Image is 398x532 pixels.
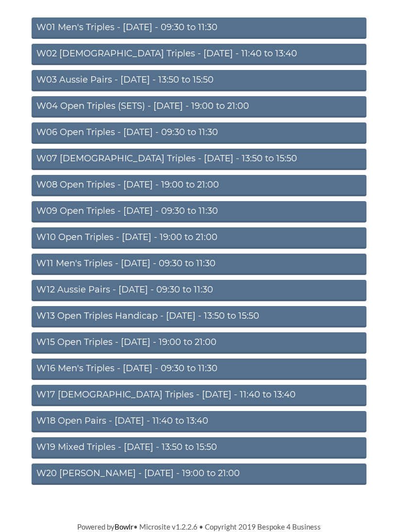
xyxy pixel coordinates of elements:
[32,70,366,92] a: W03 Aussie Pairs - [DATE] - 13:50 to 15:50
[32,307,366,328] a: W13 Open Triples Handicap - [DATE] - 13:50 to 15:50
[32,228,366,249] a: W10 Open Triples - [DATE] - 19:00 to 21:00
[32,385,366,407] a: W17 [DEMOGRAPHIC_DATA] Triples - [DATE] - 11:40 to 13:40
[32,149,366,171] a: W07 [DEMOGRAPHIC_DATA] Triples - [DATE] - 13:50 to 15:50
[32,280,366,302] a: W12 Aussie Pairs - [DATE] - 09:30 to 11:30
[32,412,366,433] a: W18 Open Pairs - [DATE] - 11:40 to 13:40
[32,44,366,66] a: W02 [DEMOGRAPHIC_DATA] Triples - [DATE] - 11:40 to 13:40
[32,333,366,354] a: W15 Open Triples - [DATE] - 19:00 to 21:00
[32,464,366,485] a: W20 [PERSON_NAME] - [DATE] - 19:00 to 21:00
[32,97,366,118] a: W04 Open Triples (SETS) - [DATE] - 19:00 to 21:00
[32,202,366,223] a: W09 Open Triples - [DATE] - 09:30 to 11:30
[77,523,321,532] span: Powered by • Microsite v1.2.2.6 • Copyright 2019 Bespoke 4 Business
[32,175,366,197] a: W08 Open Triples - [DATE] - 19:00 to 21:00
[32,18,366,39] a: W01 Men's Triples - [DATE] - 09:30 to 11:30
[32,123,366,144] a: W06 Open Triples - [DATE] - 09:30 to 11:30
[32,359,366,380] a: W16 Men's Triples - [DATE] - 09:30 to 11:30
[115,523,133,532] a: Bowlr
[32,438,366,459] a: W19 Mixed Triples - [DATE] - 13:50 to 15:50
[32,254,366,275] a: W11 Men's Triples - [DATE] - 09:30 to 11:30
